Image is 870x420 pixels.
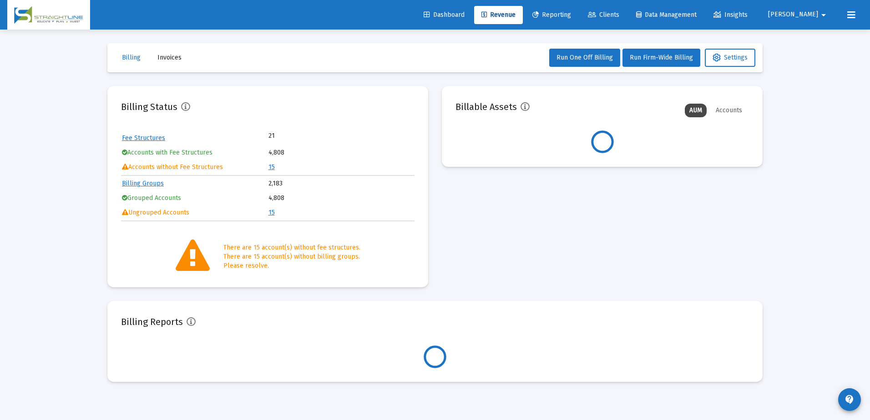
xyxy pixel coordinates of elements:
[268,209,275,216] a: 15
[416,6,472,24] a: Dashboard
[713,54,748,61] span: Settings
[122,54,141,61] span: Billing
[556,54,613,61] span: Run One Off Billing
[268,131,341,140] td: 21
[549,49,620,67] button: Run One Off Billing
[474,6,523,24] a: Revenue
[223,261,360,270] div: Please resolve.
[629,6,704,24] a: Data Management
[818,6,829,24] mat-icon: arrow_drop_down
[711,104,747,117] div: Accounts
[685,104,707,117] div: AUM
[268,191,414,205] td: 4,808
[706,6,755,24] a: Insights
[122,146,268,160] td: Accounts with Fee Structures
[588,11,619,19] span: Clients
[122,134,165,142] a: Fee Structures
[223,252,360,261] div: There are 15 account(s) without billing groups.
[115,49,148,67] button: Billing
[622,49,700,67] button: Run Firm-Wide Billing
[122,180,164,187] a: Billing Groups
[121,315,183,329] h2: Billing Reports
[223,243,360,252] div: There are 15 account(s) without fee structures.
[122,191,268,205] td: Grouped Accounts
[636,11,697,19] span: Data Management
[268,177,414,190] td: 2,183
[630,54,693,61] span: Run Firm-Wide Billing
[581,6,627,24] a: Clients
[150,49,189,67] button: Invoices
[768,11,818,19] span: [PERSON_NAME]
[481,11,516,19] span: Revenue
[424,11,465,19] span: Dashboard
[157,54,182,61] span: Invoices
[532,11,571,19] span: Reporting
[268,146,414,160] td: 4,808
[713,11,748,19] span: Insights
[14,6,83,24] img: Dashboard
[844,394,855,405] mat-icon: contact_support
[757,5,840,24] button: [PERSON_NAME]
[122,160,268,174] td: Accounts without Fee Structures
[122,206,268,220] td: Ungrouped Accounts
[525,6,578,24] a: Reporting
[705,49,755,67] button: Settings
[268,163,275,171] a: 15
[121,100,177,114] h2: Billing Status
[455,100,517,114] h2: Billable Assets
